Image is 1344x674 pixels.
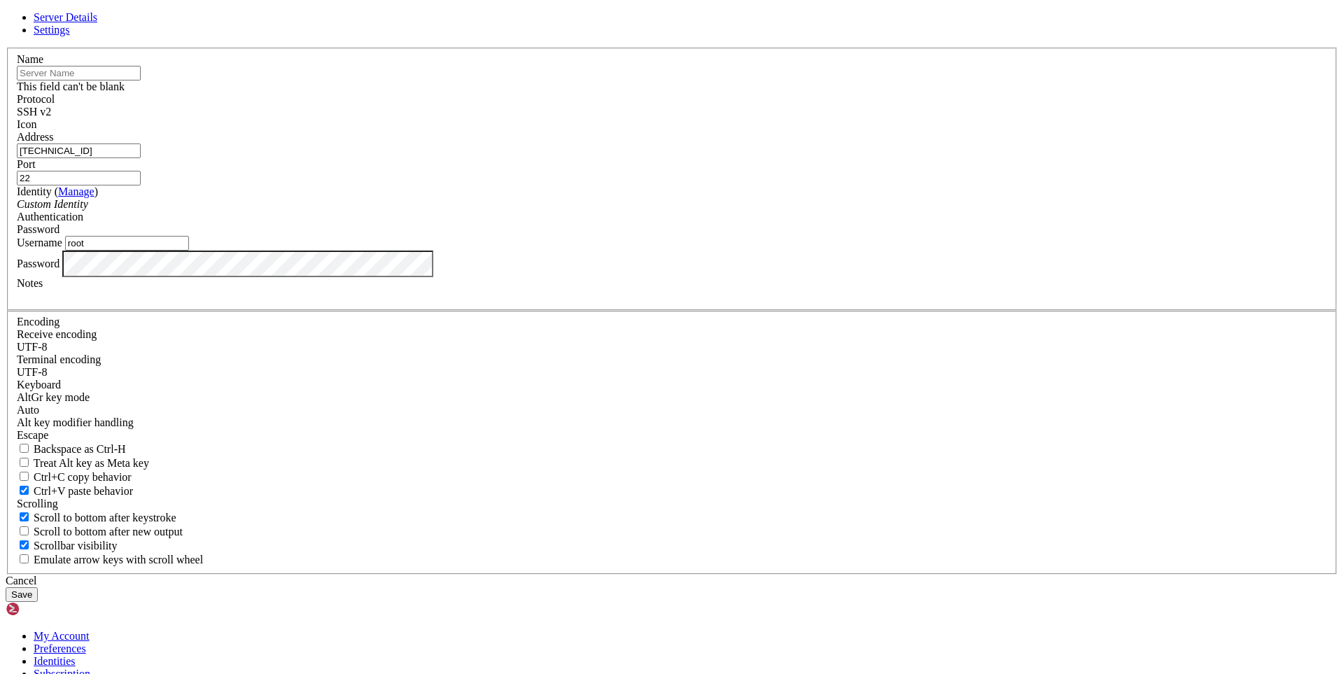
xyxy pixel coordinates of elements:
input: Ctrl+V paste behavior [20,486,29,495]
label: Scroll to bottom after new output. [17,526,183,538]
label: Authentication [17,211,83,223]
span: SSH v2 [17,106,51,118]
label: If true, the backspace should send BS ('\x08', aka ^H). Otherwise the backspace key should send '... [17,443,126,455]
label: Port [17,158,36,170]
div: Escape [17,429,1327,442]
label: Whether the Alt key acts as a Meta key or as a distinct Alt key. [17,457,149,469]
input: Server Name [17,66,141,80]
button: Save [6,587,38,602]
div: This field can't be blank [17,80,1327,93]
input: Treat Alt key as Meta key [20,458,29,467]
label: Keyboard [17,379,61,391]
a: Manage [58,185,94,197]
a: Server Details [34,11,97,23]
a: Identities [34,655,76,667]
label: Scrolling [17,498,58,510]
input: Scroll to bottom after new output [20,526,29,535]
label: Identity [17,185,98,197]
label: Ctrl+V pastes if true, sends ^V to host if false. Ctrl+Shift+V sends ^V to host if true, pastes i... [17,485,133,497]
div: Auto [17,404,1327,416]
span: Ctrl+V paste behavior [34,485,133,497]
label: Name [17,53,43,65]
label: Ctrl-C copies if true, send ^C to host if false. Ctrl-Shift-C sends ^C to host if true, copies if... [17,471,132,483]
div: UTF-8 [17,341,1327,353]
label: The default terminal encoding. ISO-2022 enables character map translations (like graphics maps). ... [17,353,101,365]
a: My Account [34,630,90,642]
a: Settings [34,24,70,36]
div: Custom Identity [17,198,1327,211]
div: SSH v2 [17,106,1327,118]
span: UTF-8 [17,366,48,378]
label: The vertical scrollbar mode. [17,540,118,552]
label: Password [17,257,59,269]
input: Emulate arrow keys with scroll wheel [20,554,29,563]
span: Auto [17,404,39,416]
span: Escape [17,429,48,441]
span: Treat Alt key as Meta key [34,457,149,469]
i: Custom Identity [17,198,88,210]
input: Backspace as Ctrl-H [20,444,29,453]
label: Set the expected encoding for data received from the host. If the encodings do not match, visual ... [17,391,90,403]
span: Ctrl+C copy behavior [34,471,132,483]
input: Port Number [17,171,141,185]
span: Scroll to bottom after keystroke [34,512,176,524]
label: Notes [17,277,43,289]
span: Scroll to bottom after new output [34,526,183,538]
label: Encoding [17,316,59,328]
label: Icon [17,118,36,130]
a: Preferences [34,643,86,654]
input: Scrollbar visibility [20,540,29,549]
div: Password [17,223,1327,236]
div: UTF-8 [17,366,1327,379]
label: When using the alternative screen buffer, and DECCKM (Application Cursor Keys) is active, mouse w... [17,554,203,566]
input: Host Name or IP [17,143,141,158]
img: Shellngn [6,602,86,616]
label: Controls how the Alt key is handled. Escape: Send an ESC prefix. 8-Bit: Add 128 to the typed char... [17,416,134,428]
span: Backspace as Ctrl-H [34,443,126,455]
label: Set the expected encoding for data received from the host. If the encodings do not match, visual ... [17,328,97,340]
div: Cancel [6,575,1338,587]
span: Scrollbar visibility [34,540,118,552]
label: Username [17,237,62,248]
input: Login Username [65,236,189,251]
span: Password [17,223,59,235]
span: ( ) [55,185,98,197]
label: Address [17,131,53,143]
label: Protocol [17,93,55,105]
label: Whether to scroll to the bottom on any keystroke. [17,512,176,524]
span: UTF-8 [17,341,48,353]
input: Ctrl+C copy behavior [20,472,29,481]
input: Scroll to bottom after keystroke [20,512,29,521]
span: Emulate arrow keys with scroll wheel [34,554,203,566]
